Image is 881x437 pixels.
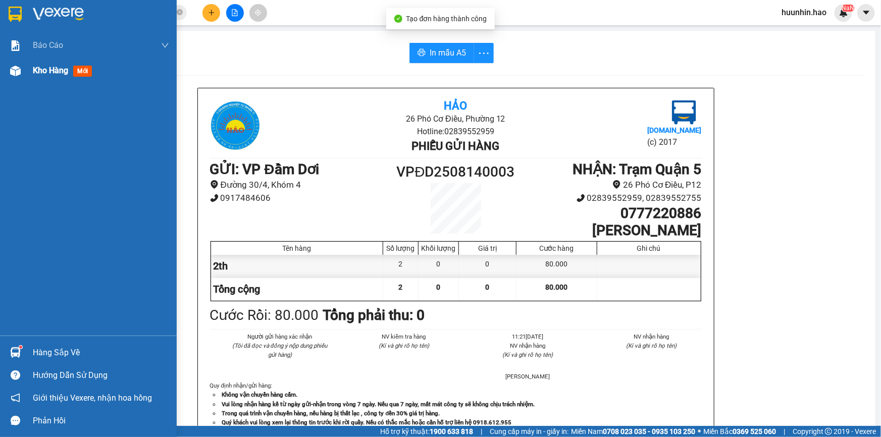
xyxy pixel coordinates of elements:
[383,255,419,278] div: 2
[222,410,440,417] strong: Trong quá trình vận chuyển hàng, nếu hàng bị thất lạc , công ty đền 30% giá trị hàng.
[11,370,20,380] span: question-circle
[210,180,219,189] span: environment
[94,37,422,50] li: Hotline: 02839552959
[478,372,578,381] li: [PERSON_NAME]
[490,426,568,437] span: Cung cấp máy in - giấy in:
[474,43,494,63] button: more
[421,244,456,252] div: Khối lượng
[210,178,394,192] li: Đường 30/4, Khóm 4
[323,307,425,323] b: Tổng phải thu: 0
[210,194,219,202] span: phone
[647,136,701,148] li: (c) 2017
[10,347,21,358] img: warehouse-icon
[210,191,394,205] li: 0917484606
[161,41,169,49] span: down
[73,66,92,77] span: mới
[825,428,832,435] span: copyright
[612,180,621,189] span: environment
[214,244,381,252] div: Tên hàng
[13,73,122,90] b: GỬI : VP Đầm Dơi
[517,178,701,192] li: 26 Phó Cơ Điều, P12
[210,381,702,426] div: Quy định nhận/gửi hàng :
[210,100,261,151] img: logo.jpg
[577,194,585,202] span: phone
[627,342,677,349] i: (Kí và ghi rõ họ tên)
[842,5,854,12] sup: NaN
[481,426,482,437] span: |
[839,8,848,17] img: icon-new-feature
[379,342,429,349] i: (Kí và ghi rõ họ tên)
[603,427,695,435] strong: 0708 023 035 - 0935 103 250
[177,8,183,18] span: close-circle
[519,244,594,252] div: Cước hàng
[733,427,776,435] strong: 0369 525 060
[230,332,330,341] li: Người gửi hàng xác nhận
[292,113,619,125] li: 26 Phó Cơ Điều, Phường 12
[94,25,422,37] li: 26 Phó Cơ Điều, Phường 12
[411,140,499,152] b: Phiếu gửi hàng
[292,125,619,138] li: Hotline: 02839552959
[33,368,169,383] div: Hướng dẫn sử dụng
[545,283,567,291] span: 80.000
[862,8,871,17] span: caret-down
[394,161,517,183] h1: VPĐD2508140003
[13,13,63,63] img: logo.jpg
[573,161,702,178] b: NHẬN : Trạm Quận 5
[208,9,215,16] span: plus
[517,205,701,222] h1: 0777220886
[784,426,785,437] span: |
[773,6,835,19] span: huunhin.hao
[226,4,244,22] button: file-add
[459,255,516,278] div: 0
[33,413,169,428] div: Phản hồi
[33,66,68,75] span: Kho hàng
[33,392,152,404] span: Giới thiệu Vexere, nhận hoa hồng
[10,40,21,51] img: solution-icon
[232,342,327,358] i: (Tôi đã đọc và đồng ý nộp dung phiếu gửi hàng)
[202,4,220,22] button: plus
[33,39,63,51] span: Báo cáo
[502,351,553,358] i: (Kí và ghi rõ họ tên)
[211,255,384,278] div: 2th
[231,9,238,16] span: file-add
[516,255,597,278] div: 80.000
[602,332,702,341] li: NV nhận hàng
[210,304,319,326] div: Cước Rồi : 80.000
[430,46,466,59] span: In mẫu A5
[210,161,319,178] b: GỬI : VP Đầm Dơi
[478,332,578,341] li: 11:21[DATE]
[672,100,696,125] img: logo.jpg
[406,15,487,23] span: Tạo đơn hàng thành công
[474,47,493,60] span: more
[9,7,22,22] img: logo-vxr
[571,426,695,437] span: Miền Nam
[222,391,298,398] strong: Không vận chuyển hàng cấm.
[444,99,467,112] b: Hảo
[600,244,698,252] div: Ghi chú
[222,401,535,408] strong: Vui lòng nhận hàng kể từ ngày gửi-nhận trong vòng 7 ngày. Nếu qua 7 ngày, mất mát công ty sẽ khôn...
[11,416,20,425] span: message
[33,345,169,360] div: Hàng sắp về
[647,126,701,134] b: [DOMAIN_NAME]
[214,283,261,295] span: Tổng cộng
[517,222,701,239] h1: [PERSON_NAME]
[386,244,416,252] div: Số lượng
[517,191,701,205] li: 02839552959, 02839552755
[354,332,454,341] li: NV kiểm tra hàng
[698,429,701,433] span: ⚪️
[437,283,441,291] span: 0
[409,43,474,63] button: printerIn mẫu A5
[11,393,20,403] span: notification
[177,9,183,15] span: close-circle
[380,426,473,437] span: Hỗ trợ kỹ thuật:
[430,427,473,435] strong: 1900 633 818
[399,283,403,291] span: 2
[418,48,426,58] span: printer
[19,346,22,349] sup: 1
[249,4,267,22] button: aim
[254,9,262,16] span: aim
[10,66,21,76] img: warehouse-icon
[486,283,490,291] span: 0
[703,426,776,437] span: Miền Bắc
[478,341,578,350] li: NV nhận hàng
